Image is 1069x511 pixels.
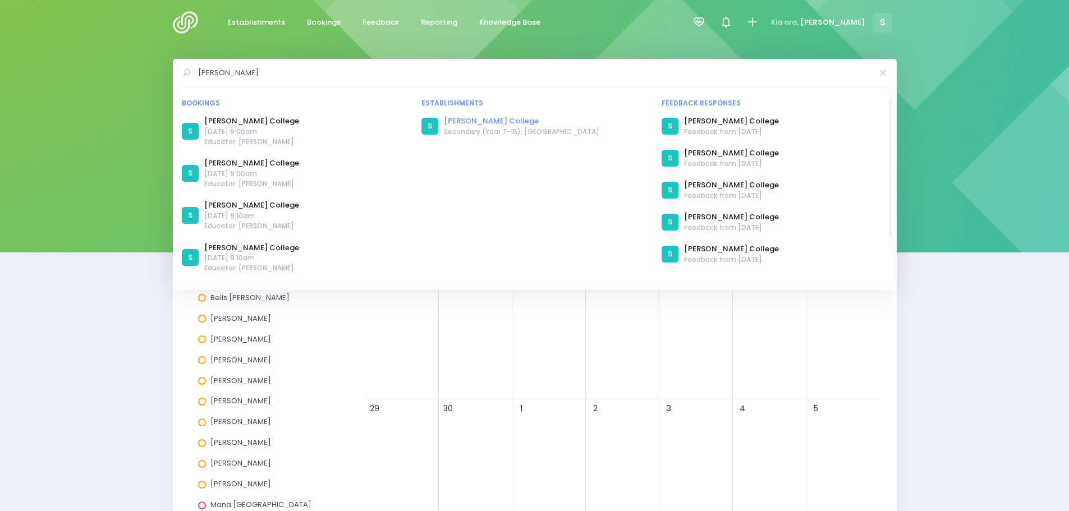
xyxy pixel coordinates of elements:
span: S [873,13,892,33]
span: Bookings [307,17,341,28]
span: Feedback from [DATE] [684,159,779,169]
span: 2 [588,401,603,416]
span: [PERSON_NAME] [210,478,271,489]
span: [PERSON_NAME] [210,437,271,448]
span: Feedback from [DATE] [684,191,779,201]
a: Feedback [354,12,409,34]
a: Knowledge Base [470,12,550,34]
div: Feedback responses [662,98,888,108]
a: [PERSON_NAME] College [684,148,779,159]
span: [DATE] 9:00am [204,127,299,137]
div: S [662,214,678,231]
a: [PERSON_NAME] College [204,242,299,254]
span: [DATE] 9:10am [204,211,299,221]
div: Bookings [182,98,408,108]
span: 30 [441,401,456,416]
a: Bookings [298,12,350,34]
span: Secondary (Year 7-15), [GEOGRAPHIC_DATA] [444,127,599,137]
span: Feedback from [DATE] [684,127,779,137]
a: [PERSON_NAME] College [204,158,299,169]
span: Feedback [363,17,399,28]
span: 1 [514,401,529,416]
div: S [182,207,199,224]
div: S [662,150,678,167]
span: [PERSON_NAME] [210,395,271,406]
div: S [421,118,438,135]
div: S [662,246,678,263]
span: [DATE] 9:10am [204,253,299,263]
a: Establishments [219,12,295,34]
div: S [662,182,678,199]
span: [PERSON_NAME] [210,375,271,386]
a: [PERSON_NAME] College [204,116,299,127]
span: 5 [808,401,823,416]
span: Establishments [228,17,285,28]
span: Bells [PERSON_NAME] [210,292,290,303]
a: Reporting [412,12,467,34]
span: [PERSON_NAME] [210,416,271,427]
span: Educator: [PERSON_NAME] [204,179,299,189]
div: S [182,165,199,182]
div: S [662,118,678,135]
div: S [182,249,199,266]
a: [PERSON_NAME] College [684,116,779,127]
input: Search for anything (like establishments, bookings, or feedback) [198,65,872,81]
a: [PERSON_NAME] College [204,200,299,211]
span: [PERSON_NAME] [210,458,271,468]
span: Kia ora, [771,17,799,28]
span: 4 [735,401,750,416]
img: Logo [173,11,205,34]
a: [PERSON_NAME] College [684,211,779,223]
span: 29 [367,401,382,416]
div: Establishments [421,98,648,108]
a: [PERSON_NAME] College [684,243,779,255]
span: 3 [661,401,676,416]
span: [PERSON_NAME] [210,355,271,365]
span: [DATE] 9:00am [204,169,299,179]
span: [PERSON_NAME] [210,334,271,344]
span: Educator: [PERSON_NAME] [204,221,299,231]
span: Feedback from [DATE] [684,223,779,233]
a: [PERSON_NAME] College [444,116,599,127]
span: Reporting [421,17,457,28]
span: [PERSON_NAME] [800,17,865,28]
span: Educator: [PERSON_NAME] [204,263,299,273]
span: [PERSON_NAME] [210,313,271,324]
span: Educator: [PERSON_NAME] [204,137,299,147]
span: Knowledge Base [479,17,540,28]
a: [PERSON_NAME] College [684,179,779,191]
span: Mana [GEOGRAPHIC_DATA] [210,499,311,510]
span: Feedback from [DATE] [684,255,779,265]
div: S [182,123,199,140]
